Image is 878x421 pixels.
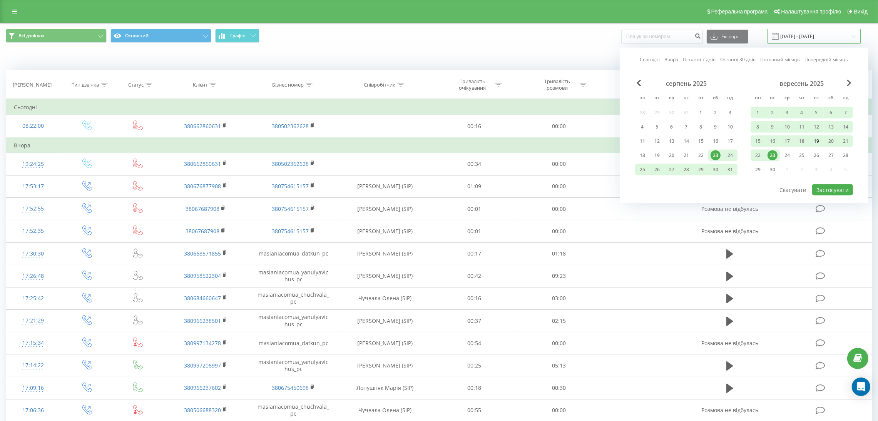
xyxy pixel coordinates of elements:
[780,150,794,161] div: ср 24 вер 2025 р.
[338,332,432,354] td: [PERSON_NAME] (SIP)
[517,198,601,220] td: 00:00
[249,265,337,287] td: masianiacomua_yanulyavichus_pc
[637,122,647,132] div: 4
[796,93,808,104] abbr: четвер
[753,108,763,118] div: 1
[652,165,662,175] div: 26
[751,150,765,161] div: пн 22 вер 2025 р.
[809,107,824,119] div: пт 5 вер 2025 р.
[249,242,337,265] td: masianiacomua_datkun_pc
[14,119,52,134] div: 08:22:00
[14,201,52,216] div: 17:52:55
[723,121,738,133] div: нд 10 серп 2025 р.
[721,56,756,63] a: Останні 30 днів
[765,150,780,161] div: вт 23 вер 2025 р.
[637,150,647,160] div: 18
[811,150,821,160] div: 26
[780,107,794,119] div: ср 3 вер 2025 р.
[711,108,721,118] div: 2
[184,272,221,279] a: 380958522304
[753,150,763,160] div: 22
[711,8,768,15] span: Реферальна програма
[805,56,848,63] a: Попередній місяць
[679,150,694,161] div: чт 21 серп 2025 р.
[215,29,259,43] button: Графік
[338,175,432,197] td: [PERSON_NAME] (SIP)
[797,136,807,146] div: 18
[635,164,650,175] div: пн 25 серп 2025 р.
[432,377,517,399] td: 00:18
[696,122,706,132] div: 8
[664,164,679,175] div: ср 27 серп 2025 р.
[701,205,758,212] span: Розмова не відбулась
[782,136,792,146] div: 17
[751,121,765,133] div: пн 8 вер 2025 р.
[432,310,517,332] td: 00:37
[825,93,837,104] abbr: субота
[751,164,765,175] div: пн 29 вер 2025 р.
[768,165,778,175] div: 30
[794,107,809,119] div: чт 4 вер 2025 р.
[724,93,736,104] abbr: неділя
[432,153,517,175] td: 00:34
[752,93,764,104] abbr: понеділок
[338,354,432,377] td: [PERSON_NAME] (SIP)
[751,80,853,87] div: вересень 2025
[841,108,851,118] div: 7
[13,82,52,88] div: [PERSON_NAME]
[517,310,601,332] td: 02:15
[725,108,735,118] div: 3
[782,108,792,118] div: 3
[14,358,52,373] div: 17:14:22
[650,121,664,133] div: вт 5 серп 2025 р.
[794,150,809,161] div: чт 25 вер 2025 р.
[272,384,309,391] a: 380675450698
[725,122,735,132] div: 10
[652,136,662,146] div: 12
[780,121,794,133] div: ср 10 вер 2025 р.
[338,265,432,287] td: [PERSON_NAME] (SIP)
[811,122,821,132] div: 12
[696,108,706,118] div: 1
[650,150,664,161] div: вт 19 серп 2025 р.
[517,153,601,175] td: 00:00
[794,121,809,133] div: чт 11 вер 2025 р.
[635,80,738,87] div: серпень 2025
[841,150,851,160] div: 28
[664,135,679,147] div: ср 13 серп 2025 р.
[679,164,694,175] div: чт 28 серп 2025 р.
[184,250,221,257] a: 380668571855
[782,122,792,132] div: 10
[765,135,780,147] div: вт 16 вер 2025 р.
[854,8,868,15] span: Вихід
[432,287,517,309] td: 00:16
[272,122,309,130] a: 380502362628
[517,175,601,197] td: 00:00
[601,115,689,138] td: 380502362628
[710,93,721,104] abbr: субота
[517,220,601,242] td: 00:00
[637,93,648,104] abbr: понеділок
[452,78,493,91] div: Тривалість очікування
[432,220,517,242] td: 00:01
[826,108,836,118] div: 6
[666,93,677,104] abbr: середа
[338,242,432,265] td: [PERSON_NAME] (SIP)
[601,153,689,175] td: 380502362628
[694,121,708,133] div: пт 8 серп 2025 р.
[18,33,44,39] span: Всі дзвінки
[72,82,99,88] div: Тип дзвінка
[753,122,763,132] div: 8
[809,121,824,133] div: пт 12 вер 2025 р.
[781,8,841,15] span: Налаштування профілю
[824,150,838,161] div: сб 27 вер 2025 р.
[768,150,778,160] div: 23
[811,108,821,118] div: 5
[186,205,219,212] a: 38067687908
[694,107,708,119] div: пт 1 серп 2025 р.
[723,107,738,119] div: нд 3 серп 2025 р.
[249,354,337,377] td: masianiacomua_yanulyavichus_pc
[794,135,809,147] div: чт 18 вер 2025 р.
[711,122,721,132] div: 9
[230,33,245,38] span: Графік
